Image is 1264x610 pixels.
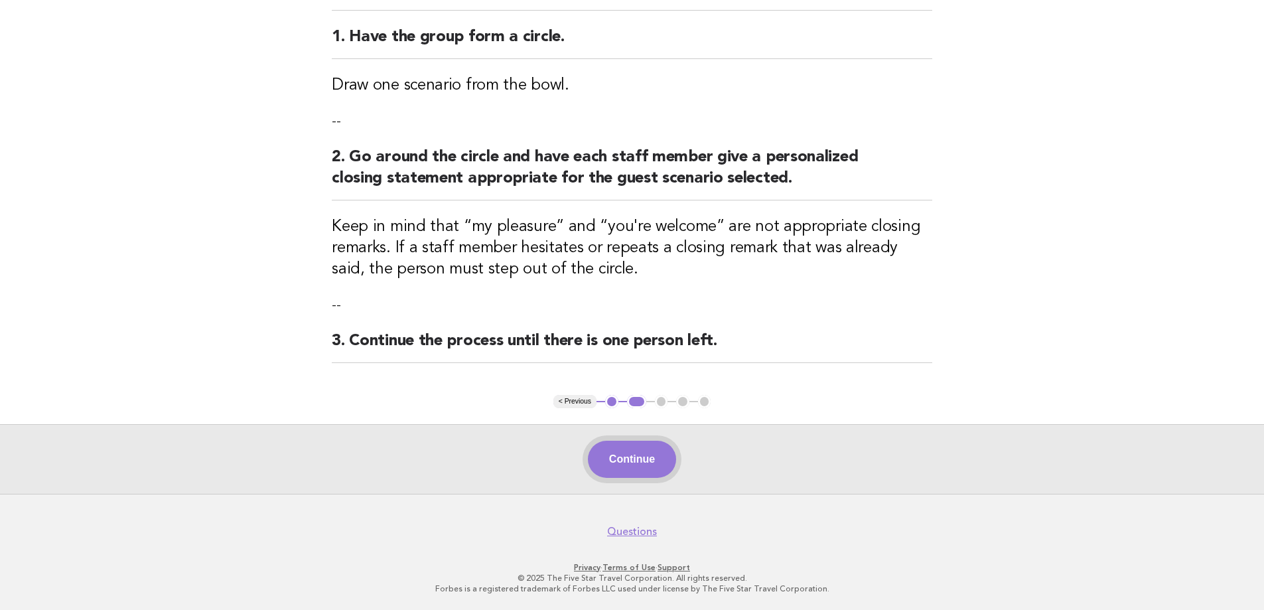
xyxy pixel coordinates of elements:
h2: 2. Go around the circle and have each staff member give a personalized closing statement appropri... [332,147,932,200]
a: Privacy [574,563,600,572]
button: < Previous [553,395,597,408]
h2: 1. Have the group form a circle. [332,27,932,59]
a: Support [658,563,690,572]
a: Questions [607,525,657,538]
h3: Draw one scenario from the bowl. [332,75,932,96]
p: © 2025 The Five Star Travel Corporation. All rights reserved. [226,573,1038,583]
button: 2 [627,395,646,408]
p: · · [226,562,1038,573]
h3: Keep in mind that “my pleasure” and “you're welcome” are not appropriate closing remarks. If a st... [332,216,932,280]
button: Continue [588,441,676,478]
p: Forbes is a registered trademark of Forbes LLC used under license by The Five Star Travel Corpora... [226,583,1038,594]
p: -- [332,112,932,131]
h2: 3. Continue the process until there is one person left. [332,331,932,363]
button: 1 [605,395,618,408]
a: Terms of Use [602,563,656,572]
p: -- [332,296,932,315]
